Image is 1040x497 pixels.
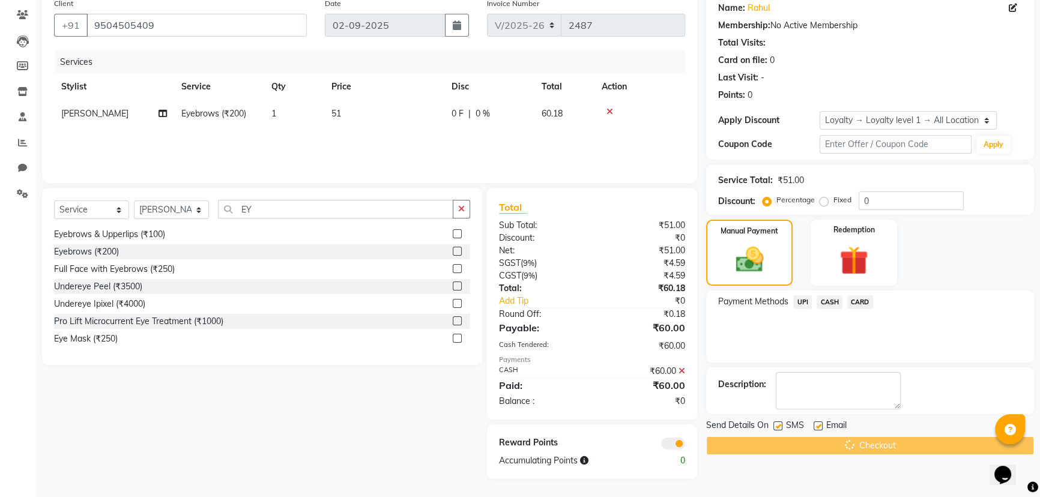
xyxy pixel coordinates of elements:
[826,419,847,434] span: Email
[592,308,694,321] div: ₹0.18
[499,270,521,281] span: CGST
[718,174,773,187] div: Service Total:
[718,2,745,14] div: Name:
[499,201,527,214] span: Total
[609,295,694,307] div: ₹0
[54,245,119,258] div: Eyebrows (₹200)
[592,378,694,393] div: ₹60.00
[54,333,118,345] div: Eye Mask (₹250)
[523,258,534,268] span: 9%
[643,454,694,467] div: 0
[718,378,766,391] div: Description:
[778,174,804,187] div: ₹51.00
[54,228,165,241] div: Eyebrows & Upperlips (₹100)
[592,270,694,282] div: ₹4.59
[592,321,694,335] div: ₹60.00
[817,295,842,309] span: CASH
[524,271,535,280] span: 9%
[727,244,772,276] img: _cash.svg
[490,321,592,335] div: Payable:
[490,270,592,282] div: ( )
[476,107,490,120] span: 0 %
[592,282,694,295] div: ₹60.18
[770,54,775,67] div: 0
[542,108,563,119] span: 60.18
[54,280,142,293] div: Undereye Peel (₹3500)
[718,295,788,308] span: Payment Methods
[592,395,694,408] div: ₹0
[592,244,694,257] div: ₹51.00
[847,295,873,309] span: CARD
[490,244,592,257] div: Net:
[718,89,745,101] div: Points:
[490,257,592,270] div: ( )
[592,340,694,352] div: ₹60.00
[444,73,534,100] th: Disc
[264,73,324,100] th: Qty
[490,308,592,321] div: Round Off:
[324,73,444,100] th: Price
[490,378,592,393] div: Paid:
[54,14,88,37] button: +91
[776,194,815,205] label: Percentage
[718,114,820,127] div: Apply Discount
[499,355,686,365] div: Payments
[592,365,694,378] div: ₹60.00
[761,71,764,84] div: -
[793,295,812,309] span: UPI
[490,295,609,307] a: Add Tip
[990,449,1028,485] iframe: chat widget
[721,226,778,236] label: Manual Payment
[490,365,592,378] div: CASH
[218,200,453,218] input: Search or Scan
[468,107,471,120] span: |
[718,71,758,84] div: Last Visit:
[271,108,276,119] span: 1
[592,257,694,270] div: ₹4.59
[594,73,685,100] th: Action
[86,14,307,37] input: Search by Name/Mobile/Email/Code
[490,219,592,232] div: Sub Total:
[718,138,820,151] div: Coupon Code
[718,54,767,67] div: Card on file:
[490,282,592,295] div: Total:
[718,195,755,208] div: Discount:
[830,242,877,279] img: _gift.svg
[54,315,223,328] div: Pro Lift Microcurrent Eye Treatment (₹1000)
[452,107,464,120] span: 0 F
[718,19,770,32] div: Membership:
[592,232,694,244] div: ₹0
[490,340,592,352] div: Cash Tendered:
[490,436,592,450] div: Reward Points
[61,108,128,119] span: [PERSON_NAME]
[833,194,851,205] label: Fixed
[490,395,592,408] div: Balance :
[718,19,1022,32] div: No Active Membership
[748,2,770,14] a: Rahul
[534,73,594,100] th: Total
[181,108,246,119] span: Eyebrows (₹200)
[331,108,341,119] span: 51
[54,73,174,100] th: Stylist
[55,51,694,73] div: Services
[499,258,521,268] span: SGST
[820,135,972,154] input: Enter Offer / Coupon Code
[833,224,875,235] label: Redemption
[976,136,1011,154] button: Apply
[54,298,145,310] div: Undereye Ipixel (₹4000)
[786,419,804,434] span: SMS
[706,419,769,434] span: Send Details On
[748,89,752,101] div: 0
[174,73,264,100] th: Service
[490,454,644,467] div: Accumulating Points
[718,37,766,49] div: Total Visits:
[490,232,592,244] div: Discount:
[54,263,175,276] div: Full Face with Eyebrows (₹250)
[592,219,694,232] div: ₹51.00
